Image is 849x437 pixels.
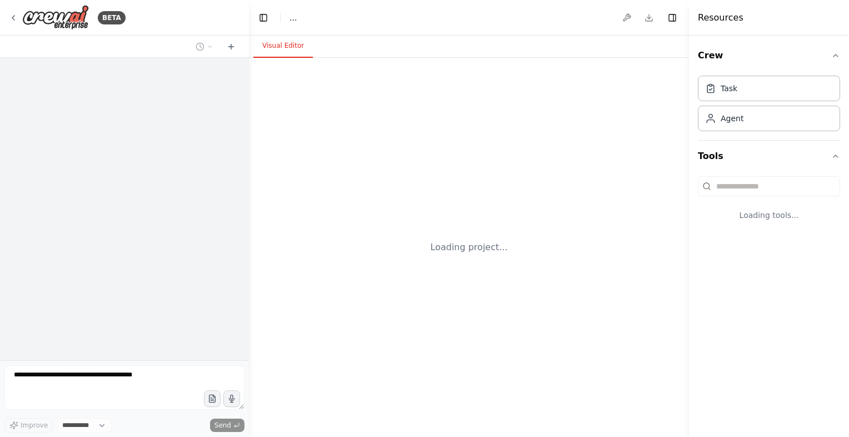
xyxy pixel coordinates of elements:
[22,5,89,30] img: Logo
[431,241,508,254] div: Loading project...
[698,201,840,230] div: Loading tools...
[4,418,53,433] button: Improve
[698,71,840,140] div: Crew
[721,83,737,94] div: Task
[698,40,840,71] button: Crew
[665,10,680,26] button: Hide right sidebar
[698,172,840,239] div: Tools
[289,12,297,23] nav: breadcrumb
[721,113,743,124] div: Agent
[253,34,313,58] button: Visual Editor
[222,40,240,53] button: Start a new chat
[210,419,244,432] button: Send
[256,10,271,26] button: Hide left sidebar
[698,11,743,24] h4: Resources
[204,390,221,407] button: Upload files
[223,390,240,407] button: Click to speak your automation idea
[698,141,840,172] button: Tools
[191,40,218,53] button: Switch to previous chat
[214,421,231,430] span: Send
[289,12,297,23] span: ...
[21,421,48,430] span: Improve
[98,11,126,24] div: BETA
